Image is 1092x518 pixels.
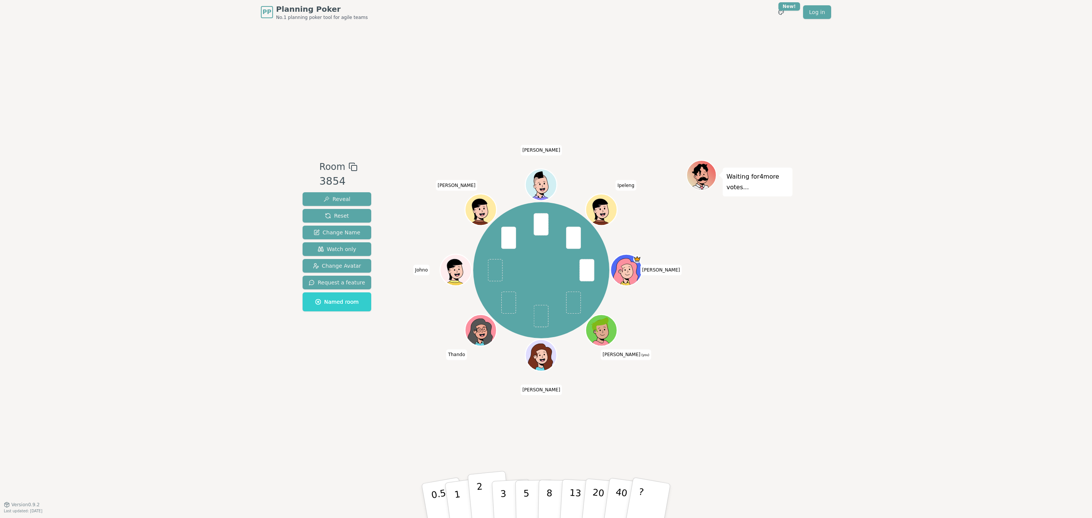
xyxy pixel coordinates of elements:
span: Click to change your name [616,180,636,191]
span: Click to change your name [521,145,562,155]
span: PP [262,8,271,17]
span: Click to change your name [521,385,562,395]
button: Watch only [303,242,371,256]
span: Click to change your name [446,350,467,360]
button: Change Avatar [303,259,371,273]
button: Change Name [303,226,371,239]
span: Change Avatar [313,262,361,270]
a: Log in [803,5,831,19]
button: Version0.9.2 [4,502,40,508]
span: Norval is the host [634,255,642,263]
a: PPPlanning PokerNo.1 planning poker tool for agile teams [261,4,368,20]
button: New! [774,5,788,19]
span: Click to change your name [640,265,682,275]
div: 3854 [319,174,357,189]
span: Room [319,160,345,174]
button: Reveal [303,192,371,206]
span: Change Name [314,229,360,236]
div: New! [778,2,800,11]
span: Planning Poker [276,4,368,14]
span: Named room [315,298,359,306]
span: (you) [640,354,650,357]
span: Request a feature [309,279,365,286]
span: No.1 planning poker tool for agile teams [276,14,368,20]
button: Request a feature [303,276,371,289]
span: Reset [325,212,349,220]
span: Click to change your name [601,350,651,360]
button: Reset [303,209,371,223]
span: Watch only [318,245,356,253]
span: Last updated: [DATE] [4,509,42,513]
p: Waiting for 4 more votes... [726,171,789,193]
button: Click to change your avatar [587,316,617,345]
span: Click to change your name [436,180,477,191]
span: Click to change your name [413,265,430,275]
span: Version 0.9.2 [11,502,40,508]
button: Named room [303,292,371,311]
span: Reveal [323,195,350,203]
